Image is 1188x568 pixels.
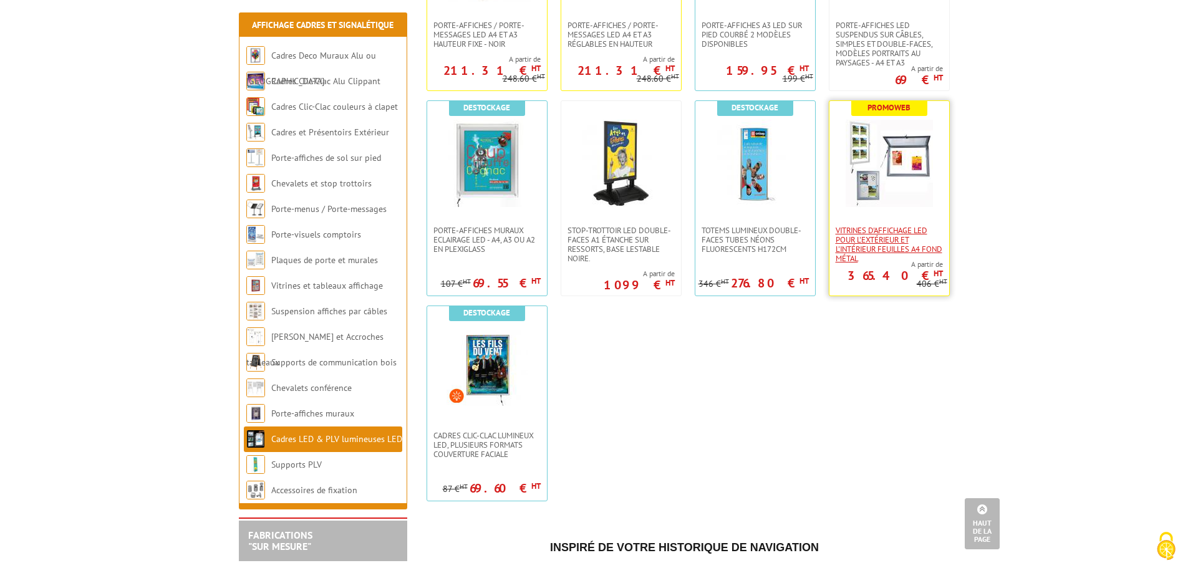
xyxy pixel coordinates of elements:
sup: HT [537,72,545,80]
span: A partir de [604,269,675,279]
img: Plaques de porte et murales [246,251,265,269]
a: FABRICATIONS"Sur Mesure" [248,529,312,552]
img: Porte-menus / Porte-messages [246,200,265,218]
a: Accessoires de fixation [271,484,357,496]
span: Porte-affiches / Porte-messages LED A4 et A3 réglables en hauteur [567,21,675,49]
sup: HT [671,72,679,80]
img: Vitrines et tableaux affichage [246,276,265,295]
img: Totems lumineux double-faces tubes néons fluorescents H172cm [712,120,799,207]
a: Porte-menus / Porte-messages [271,203,387,214]
sup: HT [460,482,468,491]
span: Stop-Trottoir LED double-faces A1 étanche sur ressorts, base lestable noire. [567,226,675,263]
sup: HT [463,277,471,286]
a: Affichage Cadres et Signalétique [252,19,394,31]
img: Supports PLV [246,455,265,474]
a: Cadres Clic-Clac lumineux LED, plusieurs formats couverture faciale [427,431,547,459]
sup: HT [934,72,943,83]
b: Destockage [463,307,510,318]
span: Porte-affiches LED suspendus sur câbles, simples et double-faces, modèles portraits au paysages -... [836,21,943,67]
p: 346 € [698,279,729,289]
img: Accessoires de fixation [246,481,265,499]
p: 69 € [895,76,943,84]
sup: HT [721,277,729,286]
a: Suspension affiches par câbles [271,306,387,317]
sup: HT [665,277,675,288]
sup: HT [531,63,541,74]
img: Cadres LED & PLV lumineuses LED [246,430,265,448]
span: Porte-Affiches Muraux Eclairage LED - A4, A3 ou A2 en plexiglass [433,226,541,254]
span: Inspiré de votre historique de navigation [550,541,819,554]
span: A partir de [427,54,541,64]
p: 211.31 € [443,67,541,74]
p: 365.40 € [848,272,943,279]
span: Porte-affiches A3 LED sur pied courbé 2 modèles disponibles [702,21,809,49]
a: Vitrines et tableaux affichage [271,280,383,291]
a: Porte-affiches / Porte-messages LED A4 et A3 hauteur fixe - Noir [427,21,547,49]
a: Stop-Trottoir LED double-faces A1 étanche sur ressorts, base lestable noire. [561,226,681,263]
a: Cadres LED & PLV lumineuses LED [271,433,402,445]
a: Porte-affiches A3 LED sur pied courbé 2 modèles disponibles [695,21,815,49]
sup: HT [665,63,675,74]
img: Cookies (fenêtre modale) [1151,531,1182,562]
img: Chevalets conférence [246,378,265,397]
a: Vitrines d'affichage LED pour l'extérieur et l'intérieur feuilles A4 fond métal [829,226,949,263]
a: Porte-affiches LED suspendus sur câbles, simples et double-faces, modèles portraits au paysages -... [829,21,949,67]
sup: HT [934,268,943,279]
a: Cadres Deco Muraux Alu ou [GEOGRAPHIC_DATA] [246,50,376,87]
p: 107 € [441,279,471,289]
img: Stop-Trottoir LED double-faces A1 étanche sur ressorts, base lestable noire. [577,120,665,207]
span: Vitrines d'affichage LED pour l'extérieur et l'intérieur feuilles A4 fond métal [836,226,943,263]
a: Plaques de porte et murales [271,254,378,266]
a: Chevalets et stop trottoirs [271,178,372,189]
a: Porte-affiches muraux [271,408,354,419]
a: Supports de communication bois [271,357,397,368]
b: Destockage [463,102,510,113]
a: Totems lumineux double-faces tubes néons fluorescents H172cm [695,226,815,254]
sup: HT [939,277,947,286]
p: 69.55 € [473,279,541,287]
span: A partir de [829,259,943,269]
sup: HT [531,276,541,286]
p: 87 € [443,484,468,494]
a: Chevalets conférence [271,382,352,393]
img: Chevalets et stop trottoirs [246,174,265,193]
p: 248.60 € [637,74,679,84]
span: Cadres Clic-Clac lumineux LED, plusieurs formats couverture faciale [433,431,541,459]
a: Cadres Clic-Clac Alu Clippant [271,75,380,87]
a: [PERSON_NAME] et Accroches tableaux [246,331,384,368]
span: A partir de [561,54,675,64]
img: Cadres et Présentoirs Extérieur [246,123,265,142]
sup: HT [531,481,541,491]
button: Cookies (fenêtre modale) [1144,526,1188,568]
a: Supports PLV [271,459,322,470]
p: 248.60 € [503,74,545,84]
p: 1099 € [604,281,675,289]
a: Porte-Affiches Muraux Eclairage LED - A4, A3 ou A2 en plexiglass [427,226,547,254]
p: 276.80 € [731,279,809,287]
span: Totems lumineux double-faces tubes néons fluorescents H172cm [702,226,809,254]
sup: HT [799,63,809,74]
a: Porte-affiches de sol sur pied [271,152,381,163]
p: 199 € [783,74,813,84]
span: A partir de [895,64,943,74]
p: 69.60 € [470,484,541,492]
img: Porte-Affiches Muraux Eclairage LED - A4, A3 ou A2 en plexiglass [443,120,531,207]
b: Destockage [732,102,778,113]
span: Porte-affiches / Porte-messages LED A4 et A3 hauteur fixe - Noir [433,21,541,49]
img: Porte-affiches muraux [246,404,265,423]
a: Cadres Clic-Clac couleurs à clapet [271,101,398,112]
img: Porte-affiches de sol sur pied [246,148,265,167]
a: Porte-affiches / Porte-messages LED A4 et A3 réglables en hauteur [561,21,681,49]
p: 159.95 € [726,67,809,74]
p: 406 € [917,279,947,289]
img: Porte-visuels comptoirs [246,225,265,244]
a: Cadres et Présentoirs Extérieur [271,127,389,138]
img: Suspension affiches par câbles [246,302,265,320]
sup: HT [799,276,809,286]
img: Cadres Deco Muraux Alu ou Bois [246,46,265,65]
sup: HT [805,72,813,80]
b: Promoweb [867,102,910,113]
img: Cadres Clic-Clac couleurs à clapet [246,97,265,116]
a: Haut de la page [965,498,1000,549]
img: Cimaises et Accroches tableaux [246,327,265,346]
